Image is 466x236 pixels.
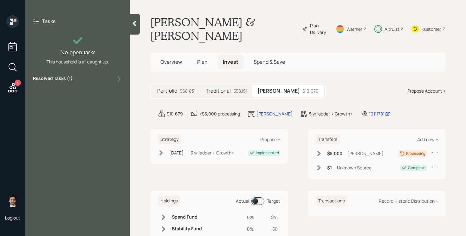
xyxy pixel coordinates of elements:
[15,80,21,86] div: 3
[236,198,249,204] div: Actual
[302,88,319,94] div: $10,679
[260,136,280,142] div: Propose +
[309,110,353,117] div: 5 yr ladder • Growth+
[6,194,19,207] img: jonah-coleman-headshot.png
[158,196,180,206] h6: Holdings
[316,134,340,145] h6: Transfers
[160,58,182,65] span: Overview
[60,49,95,56] h4: No open tasks
[172,226,202,232] h6: Stability Fund
[42,18,56,25] label: Tasks
[172,214,202,220] h6: Spend Fund
[256,150,279,156] div: Implemented
[346,26,362,32] div: Warmer
[33,75,73,83] label: Resolved Tasks ( 1 )
[337,164,372,171] div: Unknown Source
[158,134,181,145] h6: Strategy
[267,198,280,204] div: Target
[206,88,231,94] h5: Traditional
[262,214,278,220] div: $41
[327,151,342,156] h6: $5,000
[310,22,328,36] div: Plan Delivery
[191,149,234,156] div: 5 yr ladder • Growth+
[167,110,183,117] div: $10,679
[47,58,109,65] div: This household is all caught up.
[408,165,425,171] div: Complete
[422,26,441,32] div: Kustomer
[197,58,208,65] span: Plan
[262,226,278,232] div: $0
[257,88,300,94] h5: [PERSON_NAME]
[347,150,384,157] div: [PERSON_NAME]
[316,196,347,206] h6: Transactions
[254,58,285,65] span: Spend & Save
[327,165,332,171] h6: $1
[406,151,425,156] div: Processing
[417,136,438,142] div: Add new +
[150,15,297,43] h1: [PERSON_NAME] & [PERSON_NAME]
[233,88,247,94] div: $58,151
[180,88,196,94] div: $68,831
[157,88,177,94] h5: Portfolio
[369,110,390,117] div: 10111781
[385,26,399,32] div: Altruist
[199,110,240,117] div: +$5,000 processing
[5,215,20,221] div: Log out
[223,58,238,65] span: Invest
[243,214,254,220] div: 0%
[169,149,184,156] div: [DATE]
[407,88,446,94] div: Propose Account +
[243,226,254,232] div: 0%
[256,110,293,117] div: [PERSON_NAME]
[379,198,438,204] div: Record Historic Distribution +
